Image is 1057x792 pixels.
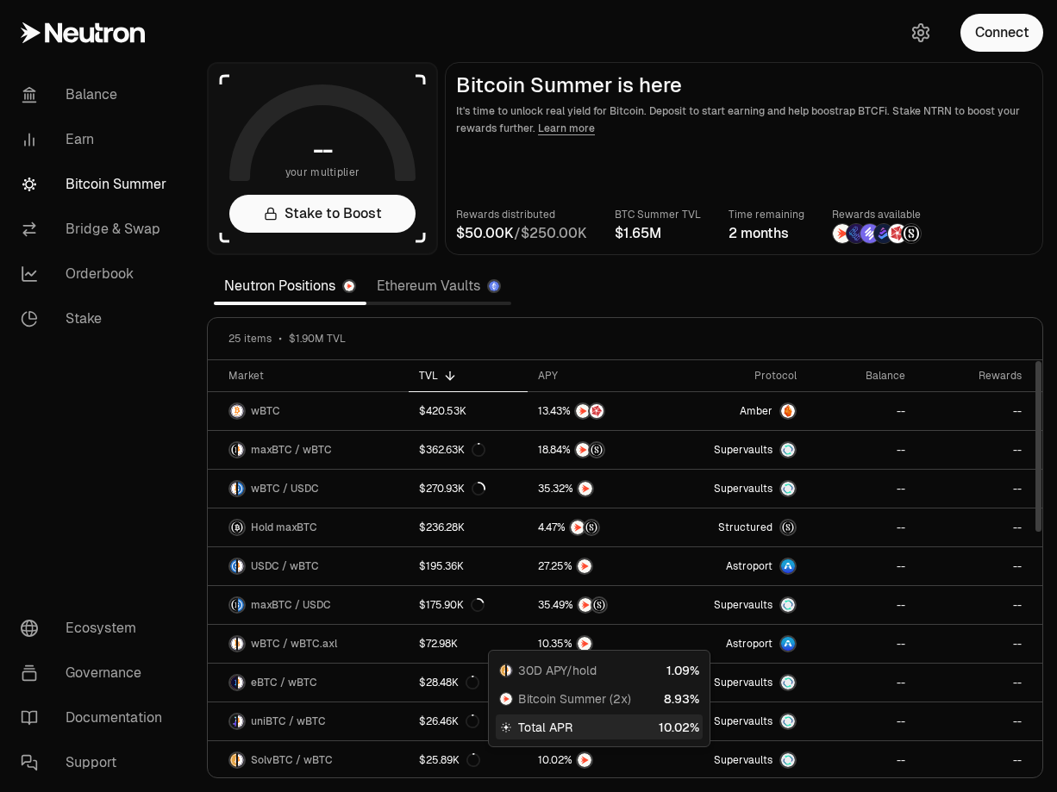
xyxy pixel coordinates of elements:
[251,482,319,496] span: wBTC / USDC
[576,443,590,457] img: NTRN
[251,753,333,767] span: SolvBTC / wBTC
[409,664,528,702] a: $28.48K
[251,404,280,418] span: wBTC
[230,482,236,496] img: wBTC Logo
[419,521,465,534] div: $236.28K
[714,482,772,496] span: Supervaults
[7,695,186,740] a: Documentation
[456,73,1032,97] h2: Bitcoin Summer is here
[874,224,893,243] img: Bedrock Diamonds
[538,519,655,536] button: NTRNStructured Points
[419,404,466,418] div: $420.53K
[214,269,366,303] a: Neutron Positions
[916,741,1043,779] a: --
[409,741,528,779] a: $25.89K
[578,637,591,651] img: NTRN
[666,508,807,546] a: StructuredmaxBTC
[740,404,772,418] span: Amber
[409,547,528,585] a: $195.36K
[571,521,585,534] img: NTRN
[807,431,916,469] a: --
[833,224,852,243] img: NTRN
[676,369,797,383] div: Protocol
[419,443,485,457] div: $362.63K
[528,547,666,585] a: NTRN
[208,741,409,779] a: SolvBTC LogowBTC LogoSolvBTC / wBTC
[419,637,458,651] div: $72.98K
[807,508,916,546] a: --
[666,625,807,663] a: Astroport
[230,443,236,457] img: maxBTC Logo
[714,714,772,728] span: Supervaults
[500,664,505,677] img: SolvBTC Logo
[781,482,795,496] img: Supervaults
[807,664,916,702] a: --
[251,676,317,689] span: eBTC / wBTC
[229,195,416,233] a: Stake to Boost
[228,332,272,346] span: 25 items
[781,753,795,767] img: Supervaults
[579,482,592,496] img: NTRN
[238,443,244,457] img: wBTC Logo
[807,392,916,430] a: --
[419,559,464,573] div: $195.36K
[289,332,346,346] span: $1.90M TVL
[916,664,1043,702] a: --
[489,281,499,291] img: Ethereum Logo
[419,598,485,612] div: $175.90K
[7,252,186,296] a: Orderbook
[781,676,795,689] img: Supervaults
[666,664,807,702] a: SupervaultsSupervaults
[208,392,409,430] a: wBTC LogowBTC
[409,586,528,624] a: $175.90K
[832,206,922,223] p: Rewards available
[714,443,772,457] span: Supervaults
[781,521,795,534] img: maxBTC
[926,369,1023,383] div: Rewards
[916,431,1043,469] a: --
[7,117,186,162] a: Earn
[518,719,572,736] span: Total APR
[592,598,606,612] img: Structured Points
[666,392,807,430] a: AmberAmber
[456,223,587,244] div: /
[344,281,354,291] img: Neutron Logo
[729,223,804,244] div: 2 months
[409,431,528,469] a: $362.63K
[538,441,655,458] button: NTRNStructured Points
[666,702,807,740] a: SupervaultsSupervaults
[7,207,186,252] a: Bridge & Swap
[847,224,866,243] img: EtherFi Points
[419,482,485,496] div: $270.93K
[238,714,244,728] img: wBTC Logo
[726,559,772,573] span: Astroport
[230,753,236,767] img: SolvBTC Logo
[230,714,236,728] img: uniBTC Logo
[807,586,916,624] a: --
[781,443,795,457] img: Supervaults
[456,103,1032,137] p: It's time to unlock real yield for Bitcoin. Deposit to start earning and help boostrap BTCFi. Sta...
[576,404,590,418] img: NTRN
[615,206,701,223] p: BTC Summer TVL
[960,14,1043,52] button: Connect
[538,480,655,497] button: NTRN
[238,676,244,689] img: wBTC Logo
[230,637,236,651] img: wBTC Logo
[807,547,916,585] a: --
[860,224,879,243] img: Solv Points
[208,431,409,469] a: maxBTC LogowBTC LogomaxBTC / wBTC
[579,598,592,612] img: NTRN
[916,586,1043,624] a: --
[208,547,409,585] a: USDC LogowBTC LogoUSDC / wBTC
[251,637,337,651] span: wBTC / wBTC.axl
[916,508,1043,546] a: --
[7,296,186,341] a: Stake
[230,559,236,573] img: USDC Logo
[230,404,244,418] img: wBTC Logo
[916,547,1043,585] a: --
[251,598,331,612] span: maxBTC / USDC
[718,521,772,534] span: Structured
[419,676,479,689] div: $28.48K
[538,402,655,420] button: NTRNMars Fragments
[528,431,666,469] a: NTRNStructured Points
